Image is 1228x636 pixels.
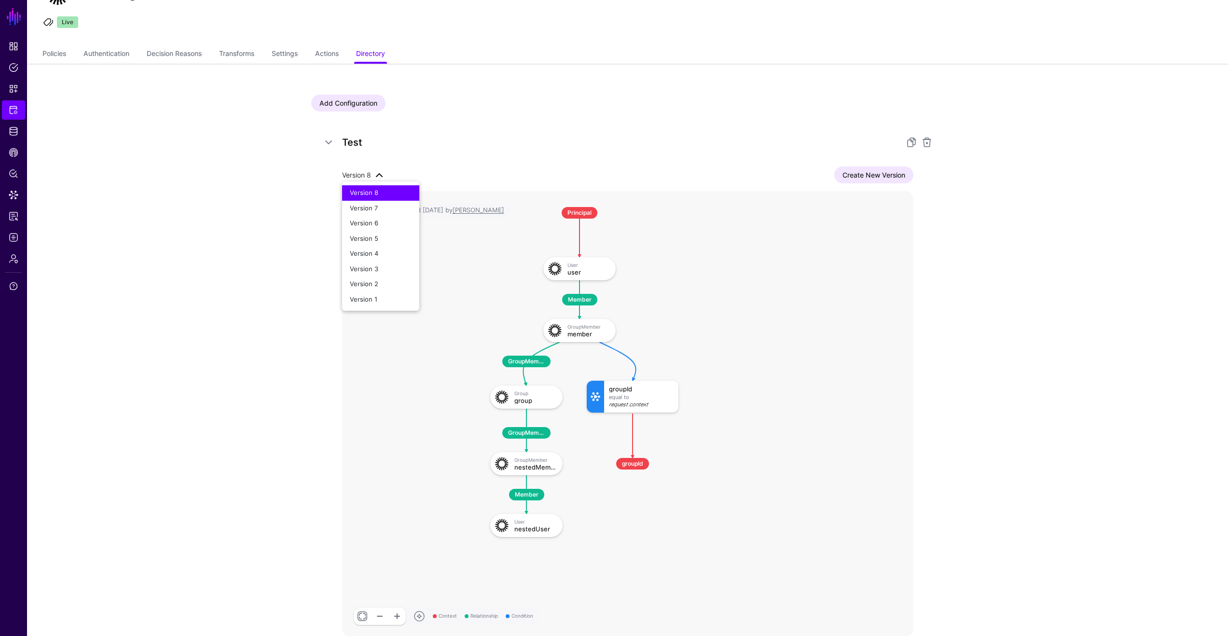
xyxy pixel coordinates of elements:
[2,164,25,183] a: Policy Lens
[465,612,498,620] span: Relationship
[342,277,419,292] button: Version 2
[514,525,556,532] div: nestedUser
[493,517,511,534] img: svg+xml;base64,PHN2ZyB3aWR0aD0iNjQiIGhlaWdodD0iNjQiIHZpZXdCb3g9IjAgMCA2NCA2NCIgZmlsbD0ibm9uZSIgeG...
[9,211,18,221] span: Reports
[2,79,25,98] a: Snippets
[2,249,25,268] a: Admin
[350,219,378,227] span: Version 6
[2,143,25,162] a: CAEP Hub
[342,231,419,247] button: Version 5
[311,95,386,111] a: Add Configuration
[514,464,556,470] div: nestedMember
[433,612,457,620] span: Context
[9,254,18,263] span: Admin
[9,281,18,291] span: Support
[57,16,78,28] span: Live
[2,185,25,205] a: Data Lens
[6,6,22,27] a: SGNL
[493,388,511,406] img: svg+xml;base64,PHN2ZyB3aWR0aD0iNjQiIGhlaWdodD0iNjQiIHZpZXdCb3g9IjAgMCA2NCA2NCIgZmlsbD0ibm9uZSIgeG...
[315,45,339,64] a: Actions
[2,100,25,120] a: Protected Systems
[493,455,511,472] img: svg+xml;base64,PHN2ZyB3aWR0aD0iNjQiIGhlaWdodD0iNjQiIHZpZXdCb3g9IjAgMCA2NCA2NCIgZmlsbD0ibm9uZSIgeG...
[350,249,378,257] span: Version 4
[567,324,609,330] div: GroupMember
[342,216,419,231] button: Version 6
[514,519,556,525] div: User
[514,397,556,404] div: group
[9,233,18,242] span: Logs
[562,294,597,305] span: Member
[502,356,551,367] span: GroupMembership
[9,84,18,94] span: Snippets
[350,280,378,288] span: Version 2
[342,292,419,307] button: Version 1
[562,207,597,219] span: Principal
[567,331,609,337] div: member
[9,105,18,115] span: Protected Systems
[453,206,504,214] app-identifier: [PERSON_NAME]
[342,201,419,216] button: Version 7
[9,41,18,51] span: Dashboard
[147,45,202,64] a: Decision Reasons
[219,45,254,64] a: Transforms
[514,457,556,463] div: GroupMember
[616,458,649,470] span: groupId
[609,386,674,392] div: groupId
[502,427,551,439] span: GroupMembership
[9,63,18,72] span: Policies
[546,260,564,277] img: svg+xml;base64,PHN2ZyB3aWR0aD0iNjQiIGhlaWdodD0iNjQiIHZpZXdCb3g9IjAgMCA2NCA2NCIgZmlsbD0ibm9uZSIgeG...
[350,235,378,242] span: Version 5
[567,262,609,268] div: User
[272,45,298,64] a: Settings
[9,169,18,179] span: Policy Lens
[2,207,25,226] a: Reports
[356,45,385,64] a: Directory
[546,322,564,339] img: svg+xml;base64,PHN2ZyB3aWR0aD0iNjQiIGhlaWdodD0iNjQiIHZpZXdCb3g9IjAgMCA2NCA2NCIgZmlsbD0ibm9uZSIgeG...
[2,58,25,77] a: Policies
[2,228,25,247] a: Logs
[350,204,378,212] span: Version 7
[506,612,533,620] span: Condition
[342,171,371,179] span: Version 8
[514,390,556,396] div: Group
[2,122,25,141] a: Identity Data Fabric
[342,262,419,277] button: Version 3
[609,402,674,408] div: Request Context
[350,189,378,196] span: Version 8
[342,246,419,262] button: Version 4
[834,166,913,183] a: Create New Version
[350,265,378,273] span: Version 3
[9,126,18,136] span: Identity Data Fabric
[9,190,18,200] span: Data Lens
[342,135,894,150] h5: Test
[2,37,25,56] a: Dashboard
[609,394,674,400] div: Equal To
[397,206,504,215] div: Created [DATE] by
[42,45,66,64] a: Policies
[9,148,18,157] span: CAEP Hub
[509,489,544,500] span: Member
[350,295,377,303] span: Version 1
[567,269,609,276] div: user
[342,185,419,201] button: Version 8
[83,45,129,64] a: Authentication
